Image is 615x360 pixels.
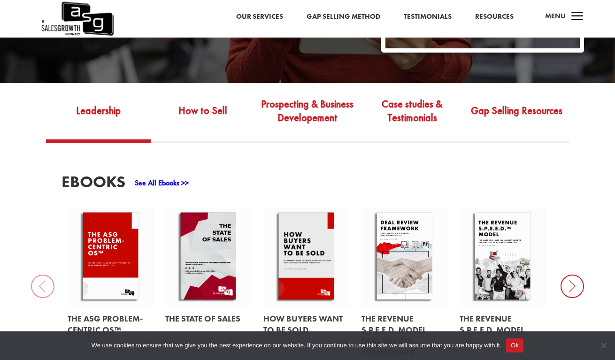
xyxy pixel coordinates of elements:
div: Domain: [DOMAIN_NAME] [24,24,103,32]
a: Testimonials [404,11,452,23]
a: How to Sell [151,96,255,140]
img: tab_keywords_by_traffic_grey.svg [93,54,101,62]
a: Resources [475,11,514,23]
img: tab_domain_overview_orange.svg [25,54,33,62]
a: Our Services [236,11,283,23]
span: We use cookies to ensure that we give you the best experience on our website. If you continue to ... [92,341,501,350]
a: Case studies & Testimonials [360,96,464,140]
img: website_grey.svg [15,24,23,32]
a: See All Ebooks >> [135,178,189,188]
img: logo_orange.svg [15,15,23,23]
a: Prospecting & Business Developement [255,96,360,140]
a: Leadership [46,96,151,140]
a: Gap Selling Resources [464,96,569,140]
span: Menu [545,11,566,21]
a: Gap Selling Method [307,11,380,23]
div: Domain Overview [36,55,84,61]
div: Keywords by Traffic [104,55,158,61]
h3: EBooks [61,174,125,195]
span: a [568,8,587,26]
button: Ok [506,338,523,352]
div: v 4.0.25 [26,15,46,23]
span: No [599,341,608,350]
